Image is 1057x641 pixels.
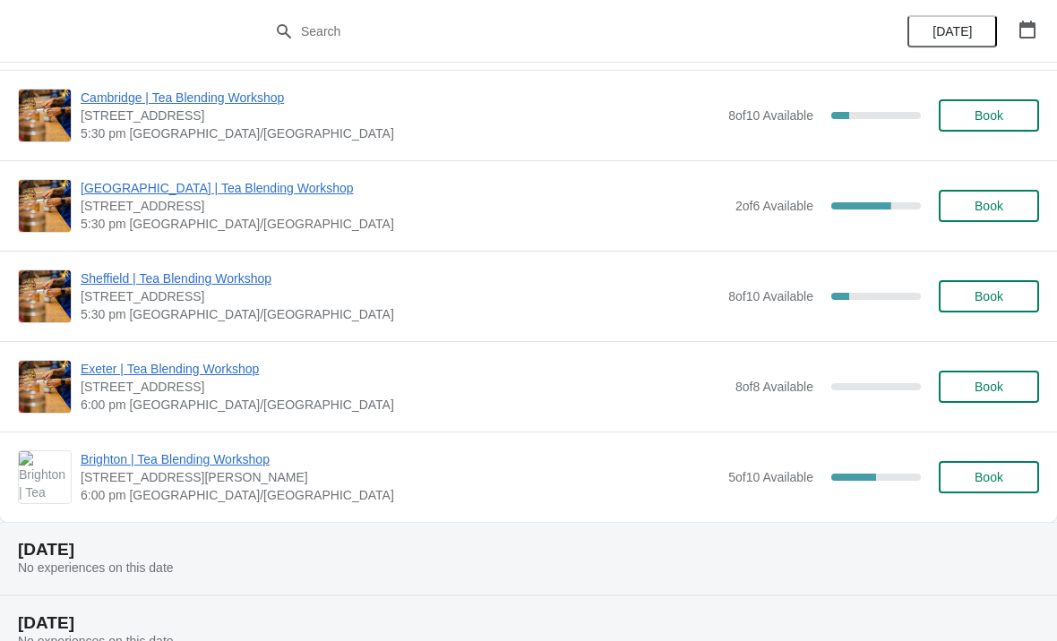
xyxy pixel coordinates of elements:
[975,380,1003,394] span: Book
[18,614,1039,632] h2: [DATE]
[19,270,71,322] img: Sheffield | Tea Blending Workshop | 76 - 78 Pinstone Street, Sheffield, S1 2HP | 5:30 pm Europe/L...
[81,468,719,486] span: [STREET_ADDRESS][PERSON_NAME]
[81,179,726,197] span: [GEOGRAPHIC_DATA] | Tea Blending Workshop
[81,360,726,378] span: Exeter | Tea Blending Workshop
[907,15,997,47] button: [DATE]
[300,15,793,47] input: Search
[975,470,1003,484] span: Book
[939,190,1039,222] button: Book
[81,124,719,142] span: 5:30 pm [GEOGRAPHIC_DATA]/[GEOGRAPHIC_DATA]
[975,289,1003,303] span: Book
[81,89,719,107] span: Cambridge | Tea Blending Workshop
[939,371,1039,403] button: Book
[735,380,813,394] span: 8 of 8 Available
[81,486,719,504] span: 6:00 pm [GEOGRAPHIC_DATA]/[GEOGRAPHIC_DATA]
[81,197,726,215] span: [STREET_ADDRESS]
[728,108,813,123] span: 8 of 10 Available
[975,108,1003,123] span: Book
[19,361,71,413] img: Exeter | Tea Blending Workshop | 46 High Street, Exeter, EX4 3DJ | 6:00 pm Europe/London
[19,90,71,141] img: Cambridge | Tea Blending Workshop | 8-9 Green Street, Cambridge, CB2 3JU | 5:30 pm Europe/London
[939,280,1039,312] button: Book
[939,99,1039,132] button: Book
[81,396,726,414] span: 6:00 pm [GEOGRAPHIC_DATA]/[GEOGRAPHIC_DATA]
[81,215,726,233] span: 5:30 pm [GEOGRAPHIC_DATA]/[GEOGRAPHIC_DATA]
[18,541,1039,559] h2: [DATE]
[728,289,813,303] span: 8 of 10 Available
[728,470,813,484] span: 5 of 10 Available
[975,199,1003,213] span: Book
[81,305,719,323] span: 5:30 pm [GEOGRAPHIC_DATA]/[GEOGRAPHIC_DATA]
[939,461,1039,493] button: Book
[81,287,719,305] span: [STREET_ADDRESS]
[81,450,719,468] span: Brighton | Tea Blending Workshop
[81,269,719,287] span: Sheffield | Tea Blending Workshop
[735,199,813,213] span: 2 of 6 Available
[18,560,174,575] span: No experiences on this date
[19,180,71,232] img: London Covent Garden | Tea Blending Workshop | 11 Monmouth St, London, WC2H 9DA | 5:30 pm Europe/...
[81,107,719,124] span: [STREET_ADDRESS]
[19,451,71,503] img: Brighton | Tea Blending Workshop | 41 Gardner Street, Brighton BN1 1UN | 6:00 pm Europe/London
[932,24,972,38] span: [DATE]
[81,378,726,396] span: [STREET_ADDRESS]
